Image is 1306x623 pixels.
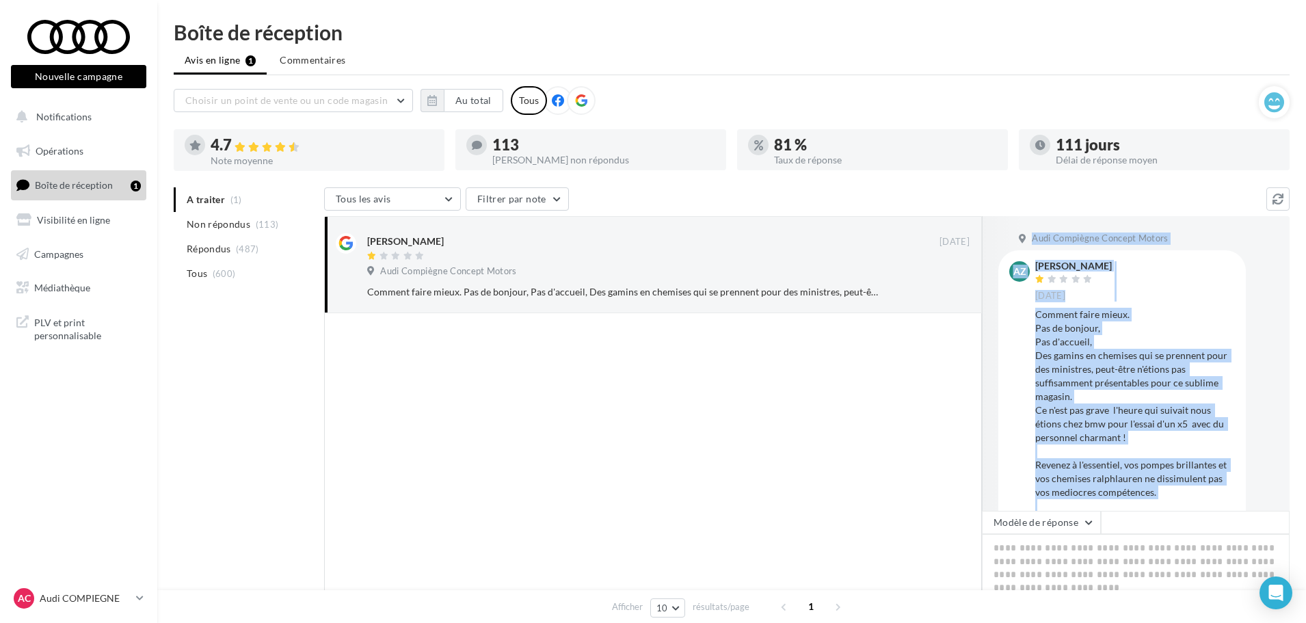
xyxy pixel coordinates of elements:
[444,89,503,112] button: Au total
[8,308,149,348] a: PLV et print personnalisable
[131,181,141,191] div: 1
[8,274,149,302] a: Médiathèque
[656,602,668,613] span: 10
[34,248,83,259] span: Campagnes
[774,137,997,153] div: 81 %
[35,179,113,191] span: Boîte de réception
[650,598,685,618] button: 10
[1035,290,1065,302] span: [DATE]
[8,170,149,200] a: Boîte de réception1
[380,265,516,278] span: Audi Compiègne Concept Motors
[466,187,569,211] button: Filtrer par note
[492,155,715,165] div: [PERSON_NAME] non répondus
[34,313,141,343] span: PLV et print personnalisable
[421,89,503,112] button: Au total
[511,86,547,115] div: Tous
[174,89,413,112] button: Choisir un point de vente ou un code magasin
[612,600,643,613] span: Afficher
[211,137,434,153] div: 4.7
[187,267,207,280] span: Tous
[174,22,1290,42] div: Boîte de réception
[982,511,1101,534] button: Modèle de réponse
[213,268,236,279] span: (600)
[693,600,749,613] span: résultats/page
[187,242,231,256] span: Répondus
[256,219,279,230] span: (113)
[1032,233,1168,245] span: Audi Compiègne Concept Motors
[939,236,970,248] span: [DATE]
[280,53,345,67] span: Commentaires
[36,145,83,157] span: Opérations
[1035,261,1112,271] div: [PERSON_NAME]
[1260,576,1292,609] div: Open Intercom Messenger
[336,193,391,204] span: Tous les avis
[492,137,715,153] div: 113
[1056,155,1279,165] div: Délai de réponse moyen
[187,217,250,231] span: Non répondus
[800,596,822,618] span: 1
[185,94,388,106] span: Choisir un point de vente ou un code magasin
[367,235,444,248] div: [PERSON_NAME]
[34,282,90,293] span: Médiathèque
[18,592,31,605] span: AC
[11,65,146,88] button: Nouvelle campagne
[8,137,149,165] a: Opérations
[236,243,259,254] span: (487)
[1056,137,1279,153] div: 111 jours
[367,285,881,299] div: Comment faire mieux. Pas de bonjour, Pas d'accueil, Des gamins en chemises qui se prennent pour d...
[774,155,997,165] div: Taux de réponse
[324,187,461,211] button: Tous les avis
[11,585,146,611] a: AC Audi COMPIEGNE
[8,103,144,131] button: Notifications
[1035,308,1235,527] div: Comment faire mieux. Pas de bonjour, Pas d'accueil, Des gamins en chemises qui se prennent pour d...
[8,240,149,269] a: Campagnes
[8,206,149,235] a: Visibilité en ligne
[1013,265,1026,278] span: AZ
[37,214,110,226] span: Visibilité en ligne
[40,592,131,605] p: Audi COMPIEGNE
[36,111,92,122] span: Notifications
[211,156,434,165] div: Note moyenne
